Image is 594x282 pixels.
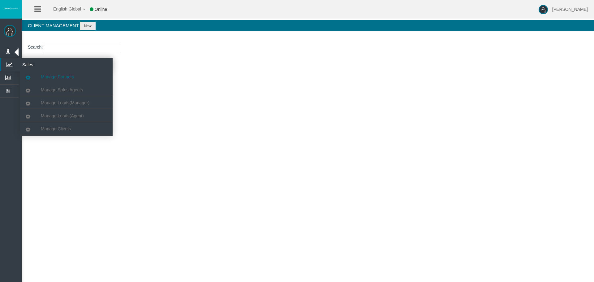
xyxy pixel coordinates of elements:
p: : [28,44,588,53]
button: New [80,22,96,30]
span: Sales [18,58,78,71]
span: Manage Leads(Agent) [41,113,84,118]
span: Manage Sales Agents [41,87,83,92]
span: Online [95,7,107,12]
span: Client Management [28,23,79,28]
img: logo.svg [3,7,19,10]
img: user-image [539,5,548,14]
a: Manage Leads(Manager) [20,97,113,108]
label: Search [28,44,41,51]
a: Sales [1,58,113,71]
a: Manage Leads(Agent) [20,110,113,121]
a: Manage Sales Agents [20,84,113,95]
span: Manage Leads(Manager) [41,100,89,105]
span: Manage Clients [41,126,71,131]
span: English Global [45,7,81,11]
span: [PERSON_NAME] [552,7,588,12]
span: Manage Partners [41,74,74,79]
a: Manage Partners [20,71,113,82]
a: Manage Clients [20,123,113,134]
